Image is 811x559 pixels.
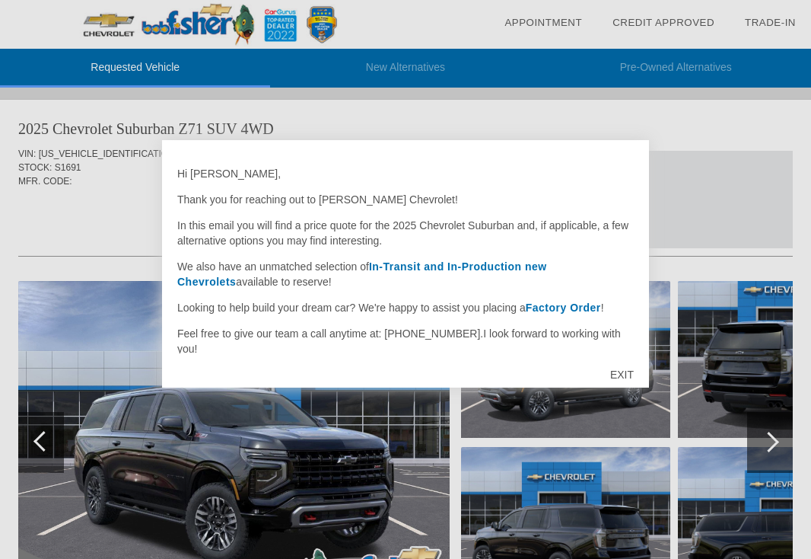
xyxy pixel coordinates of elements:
span: In this email you will find a price quote for the 2025 Chevrolet Suburban and, if applicable, a f... [177,219,628,247]
a: Factory Order [526,302,601,314]
a: Appointment [504,17,582,28]
span: We also have an unmatched selection of available to reserve! [177,260,547,288]
a: Trade-In [745,17,796,28]
span: Feel free to give our team a call anytime at: [PHONE_NUMBER]. [177,327,483,340]
a: Credit Approved [612,17,714,28]
p: I look forward to working with you! [177,326,634,356]
span: Thank you for reaching out to [PERSON_NAME] Chevrolet! [177,193,458,206]
div: EXIT [595,352,649,398]
span: Hi [PERSON_NAME], [177,168,281,180]
span: Looking to help build your dream car? We're happy to assist you placing a ! [177,302,604,314]
a: In-Transit and In-Production new Chevrolets [177,260,547,288]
